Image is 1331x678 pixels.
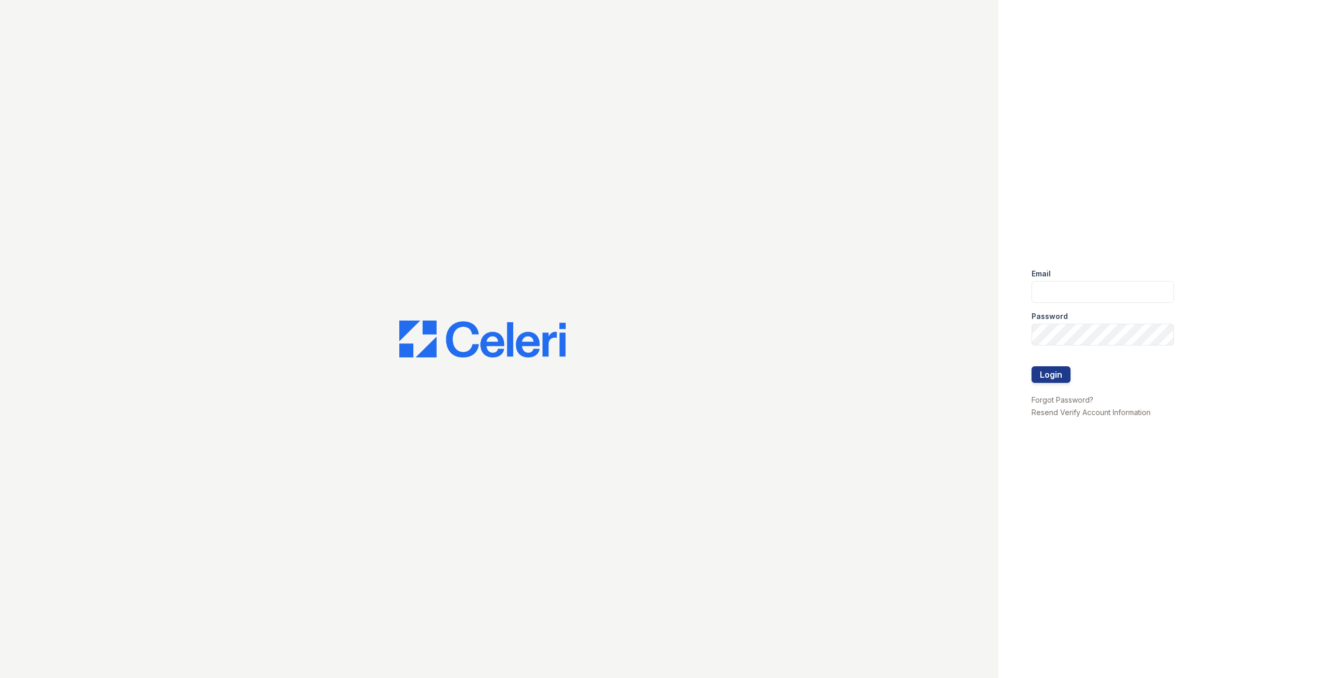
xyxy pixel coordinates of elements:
[1032,408,1151,417] a: Resend Verify Account Information
[1032,269,1051,279] label: Email
[1032,311,1068,322] label: Password
[1032,395,1093,404] a: Forgot Password?
[1032,366,1071,383] button: Login
[399,321,566,358] img: CE_Logo_Blue-a8612792a0a2168367f1c8372b55b34899dd931a85d93a1a3d3e32e68fde9ad4.png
